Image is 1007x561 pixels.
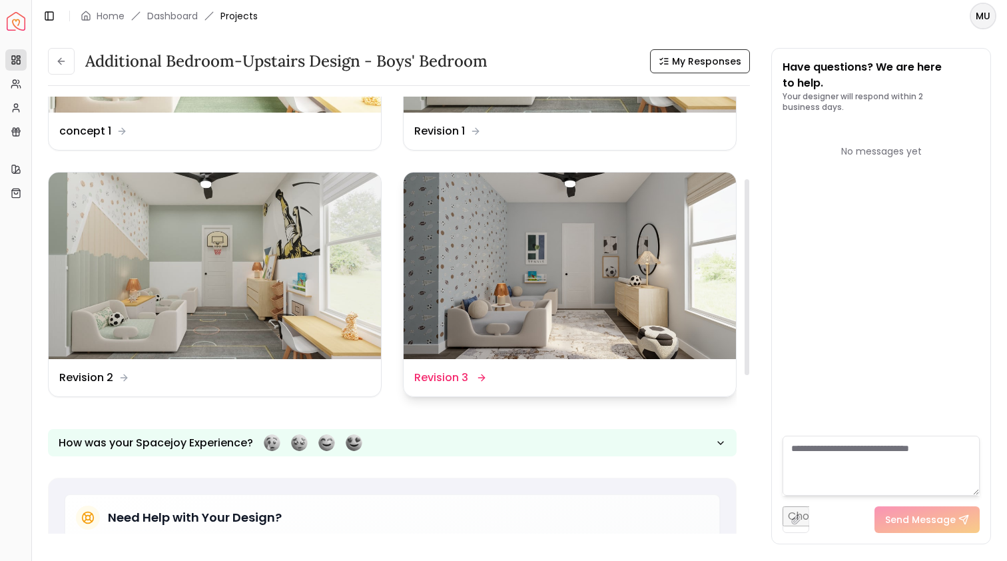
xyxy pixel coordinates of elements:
p: Your designer will respond within 2 business days. [783,91,980,113]
img: Revision 3 [404,173,736,360]
a: Home [97,9,125,23]
button: How was your Spacejoy Experience?Feeling terribleFeeling badFeeling goodFeeling awesome [48,429,737,456]
dd: concept 1 [59,123,111,139]
a: Revision 2Revision 2 [48,172,382,398]
a: Revision 3Revision 3 [403,172,737,398]
p: How was your Spacejoy Experience? [59,435,253,451]
dd: Revision 2 [59,370,113,386]
h5: Need Help with Your Design? [108,508,282,527]
nav: breadcrumb [81,9,258,23]
button: My Responses [650,49,750,73]
button: MU [970,3,996,29]
p: Have questions? We are here to help. [783,59,980,91]
a: Spacejoy [7,12,25,31]
img: Spacejoy Logo [7,12,25,31]
span: My Responses [672,55,741,68]
dd: Revision 3 [414,370,468,386]
span: MU [971,4,995,28]
div: No messages yet [783,145,980,158]
dd: Revision 1 [414,123,465,139]
a: Dashboard [147,9,198,23]
h3: Additional Bedroom-Upstairs design - Boys' Bedroom [85,51,488,72]
img: Revision 2 [49,173,381,360]
span: Projects [220,9,258,23]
